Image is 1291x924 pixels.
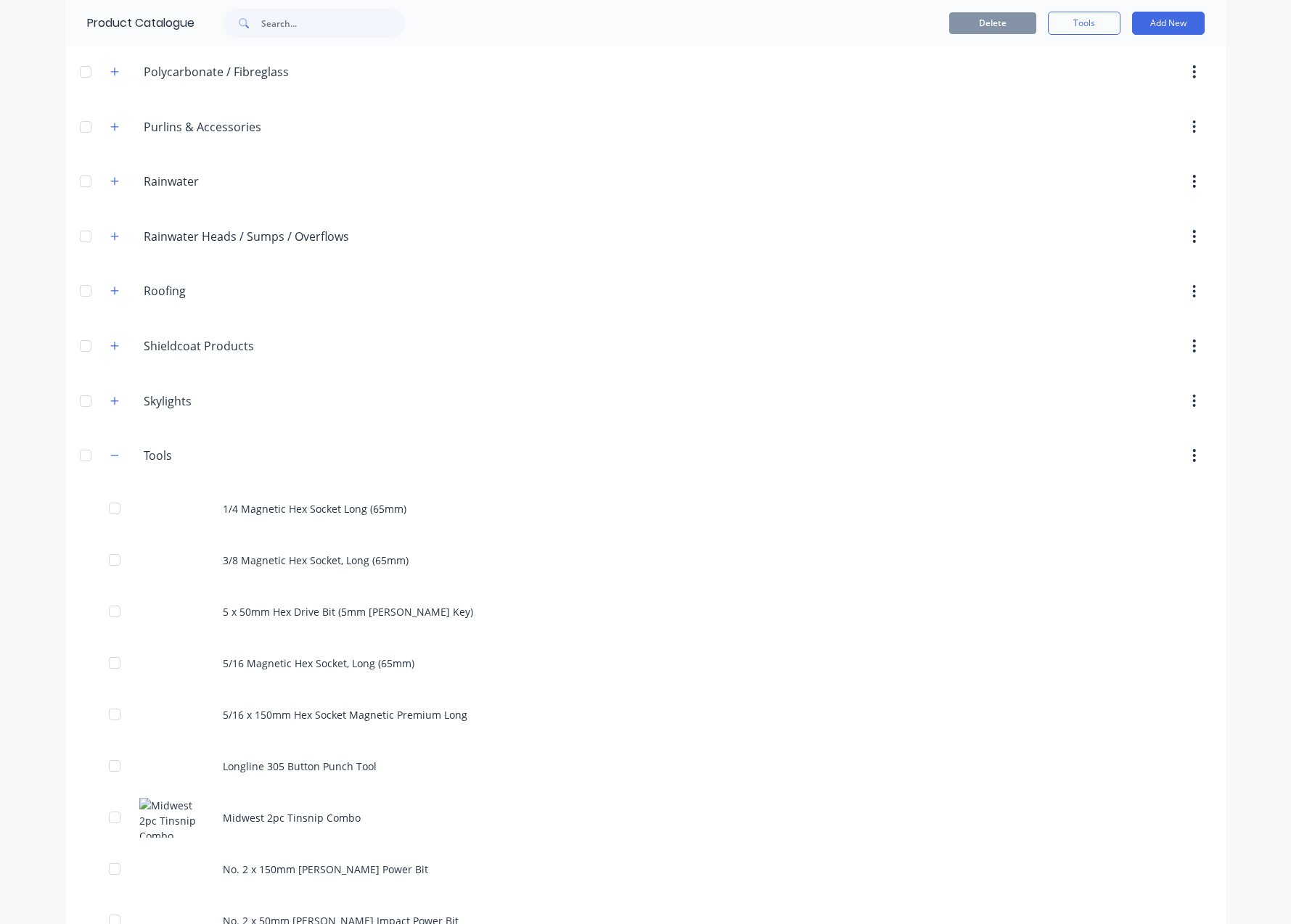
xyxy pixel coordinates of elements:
[144,282,316,300] input: Enter category name
[949,12,1036,34] button: Delete
[144,337,316,355] input: Enter category name
[65,638,1226,689] div: 5/16 Magnetic Hex Socket, Long (65mm)
[65,741,1226,792] div: Longline 305 Button Punch Tool
[65,689,1226,741] div: 5/16 x 150mm Hex Socket Magnetic Premium Long
[144,447,316,464] input: Enter category name
[144,228,348,245] input: Enter category name
[144,63,316,81] input: Enter category name
[1048,12,1120,35] button: Tools
[261,9,405,38] input: Search...
[65,792,1226,843] div: Midwest 2pc Tinsnip ComboMidwest 2pc Tinsnip Combo
[65,535,1226,586] div: 3/8 Magnetic Hex Socket, Long (65mm)
[65,483,1226,535] div: 1/4 Magnetic Hex Socket Long (65mm)
[144,173,316,190] input: Enter category name
[1132,12,1205,35] button: Add New
[144,392,316,410] input: Enter category name
[144,118,316,136] input: Enter category name
[65,586,1226,638] div: 5 x 50mm Hex Drive Bit (5mm [PERSON_NAME] Key)
[65,843,1226,895] div: No. 2 x 150mm [PERSON_NAME] Power Bit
